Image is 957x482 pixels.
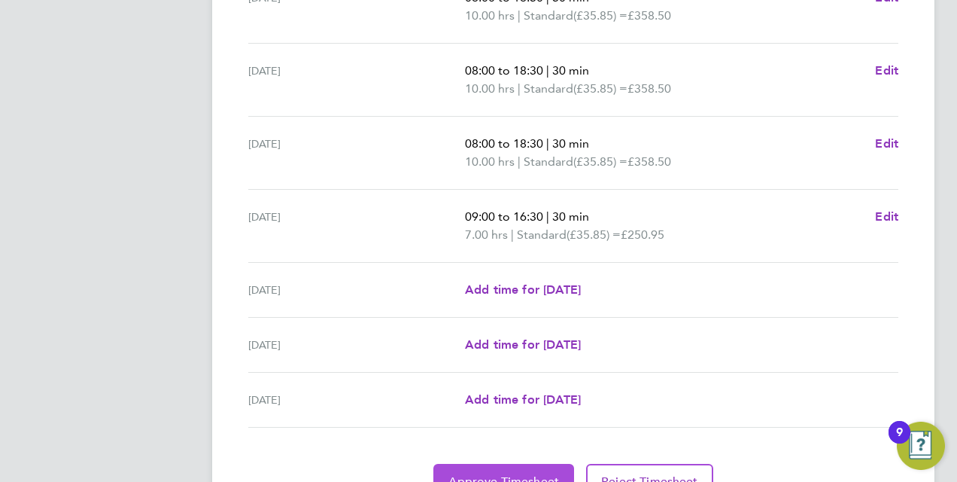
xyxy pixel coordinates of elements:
span: Edit [875,63,898,78]
a: Edit [875,208,898,226]
div: [DATE] [248,208,465,244]
span: 10.00 hrs [465,8,515,23]
div: [DATE] [248,391,465,409]
div: [DATE] [248,336,465,354]
span: £250.95 [621,227,664,242]
span: 10.00 hrs [465,154,515,169]
span: £358.50 [627,81,671,96]
span: Add time for [DATE] [465,337,581,352]
span: 08:00 to 18:30 [465,63,543,78]
span: | [546,209,549,224]
span: (£35.85) = [573,81,627,96]
span: | [546,63,549,78]
span: Standard [524,153,573,171]
a: Add time for [DATE] [465,336,581,354]
div: [DATE] [248,135,465,171]
span: (£35.85) = [573,8,627,23]
span: 10.00 hrs [465,81,515,96]
span: £358.50 [627,154,671,169]
a: Add time for [DATE] [465,281,581,299]
span: 30 min [552,63,589,78]
span: 30 min [552,209,589,224]
span: £358.50 [627,8,671,23]
button: Open Resource Center, 9 new notifications [897,422,945,470]
div: 9 [896,432,903,452]
a: Edit [875,62,898,80]
span: | [518,8,521,23]
span: Add time for [DATE] [465,282,581,297]
span: (£35.85) = [567,227,621,242]
span: | [511,227,514,242]
span: (£35.85) = [573,154,627,169]
span: 08:00 to 18:30 [465,136,543,151]
span: Add time for [DATE] [465,392,581,407]
span: Standard [524,80,573,98]
a: Add time for [DATE] [465,391,581,409]
a: Edit [875,135,898,153]
div: [DATE] [248,281,465,299]
span: Standard [517,226,567,244]
span: | [518,154,521,169]
span: 30 min [552,136,589,151]
span: Edit [875,136,898,151]
span: | [518,81,521,96]
span: 09:00 to 16:30 [465,209,543,224]
span: Edit [875,209,898,224]
span: | [546,136,549,151]
span: 7.00 hrs [465,227,508,242]
div: [DATE] [248,62,465,98]
span: Standard [524,7,573,25]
